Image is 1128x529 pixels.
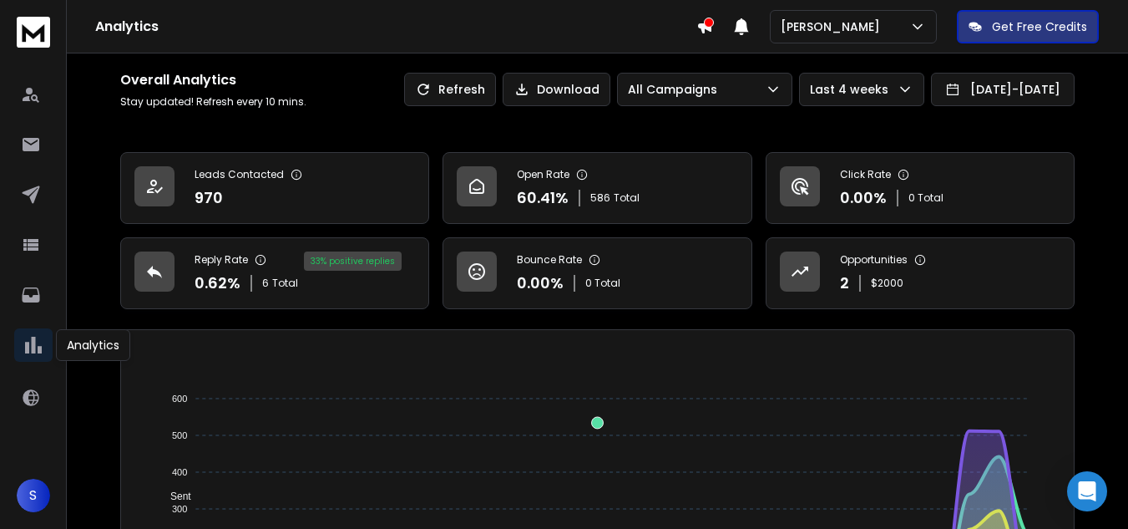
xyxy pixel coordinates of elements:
span: 586 [590,191,610,205]
button: Download [503,73,610,106]
p: Last 4 weeks [810,81,895,98]
p: Opportunities [840,253,908,267]
a: Opportunities2$2000 [766,237,1075,309]
span: Total [614,191,640,205]
p: Leads Contacted [195,168,284,181]
p: Get Free Credits [992,18,1087,35]
a: Reply Rate0.62%6Total33% positive replies [120,237,429,309]
a: Open Rate60.41%586Total [443,152,751,224]
p: 970 [195,186,223,210]
button: Get Free Credits [957,10,1099,43]
h1: Overall Analytics [120,70,306,90]
p: 0.00 % [840,186,887,210]
p: [PERSON_NAME] [781,18,887,35]
h1: Analytics [95,17,696,37]
button: [DATE]-[DATE] [931,73,1075,106]
p: 0 Total [585,277,620,290]
p: Refresh [438,81,485,98]
p: 0.62 % [195,272,240,295]
tspan: 600 [172,394,187,404]
p: Bounce Rate [517,253,582,267]
a: Leads Contacted970 [120,152,429,224]
div: Analytics [56,329,130,361]
button: Refresh [404,73,496,106]
tspan: 300 [172,504,187,514]
p: 0.00 % [517,272,564,295]
p: Download [537,81,599,98]
p: Click Rate [840,168,891,181]
p: Open Rate [517,168,569,181]
p: 60.41 % [517,186,569,210]
div: 33 % positive replies [304,252,402,271]
p: Reply Rate [195,253,248,267]
p: Stay updated! Refresh every 10 mins. [120,95,306,109]
p: 0 Total [908,191,943,205]
span: Total [272,277,298,290]
button: S [17,479,50,512]
span: 6 [262,277,269,290]
p: $ 2000 [871,277,903,290]
img: logo [17,17,50,48]
a: Bounce Rate0.00%0 Total [443,237,751,309]
p: 2 [840,272,849,295]
tspan: 400 [172,467,187,477]
a: Click Rate0.00%0 Total [766,152,1075,224]
span: Sent [158,491,191,502]
p: All Campaigns [628,81,724,98]
tspan: 500 [172,430,187,440]
div: Open Intercom Messenger [1067,471,1107,511]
